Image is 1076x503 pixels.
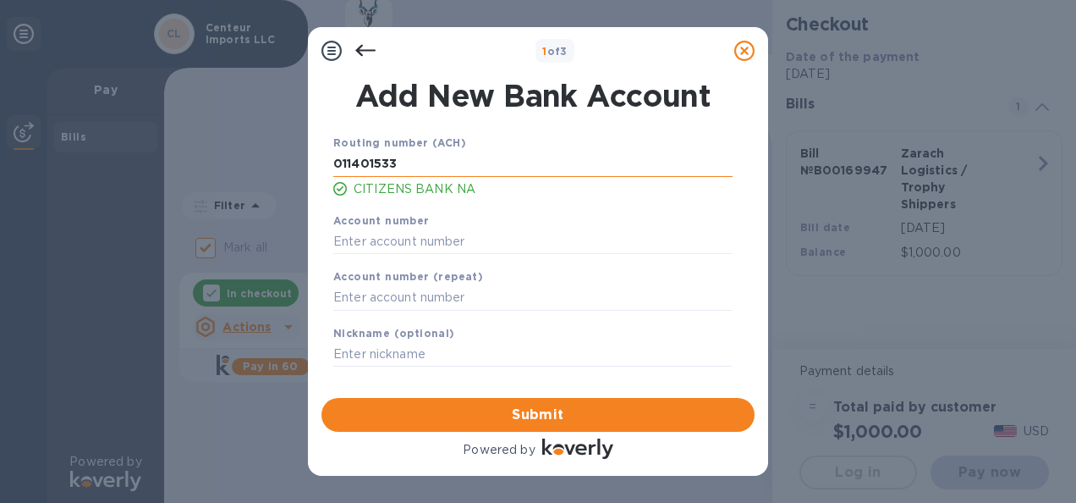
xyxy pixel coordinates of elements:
[323,78,743,113] h1: Add New Bank Account
[333,214,430,227] b: Account number
[542,439,613,459] img: Logo
[354,180,733,198] p: CITIZENS BANK NA
[333,152,733,177] input: Enter routing number
[333,342,733,368] input: Enter nickname
[333,285,733,311] input: Enter account number
[542,45,546,58] span: 1
[321,398,755,432] button: Submit
[333,229,733,254] input: Enter account number
[335,405,741,425] span: Submit
[333,136,466,149] b: Routing number (ACH)
[542,45,568,58] b: of 3
[333,327,455,340] b: Nickname (optional)
[463,441,535,459] p: Powered by
[333,270,483,283] b: Account number (repeat)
